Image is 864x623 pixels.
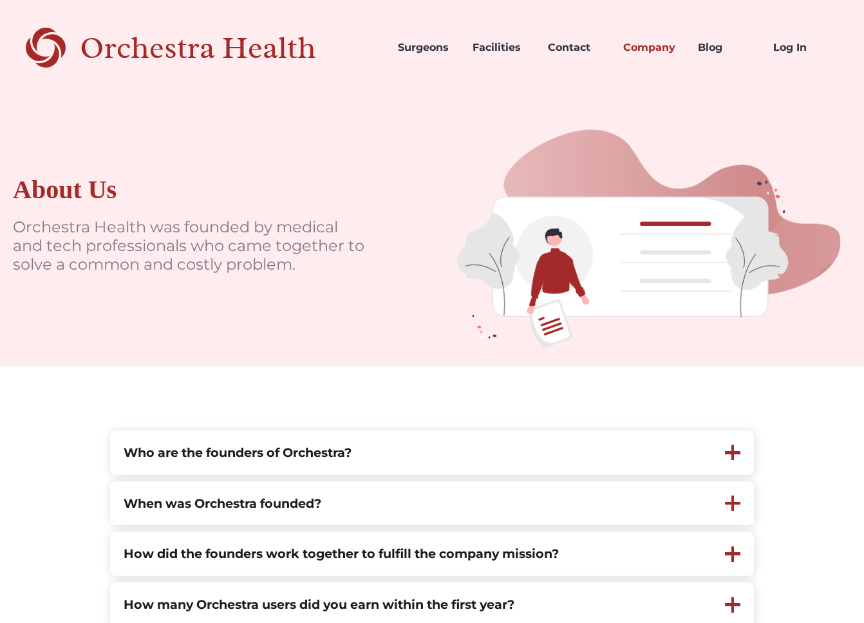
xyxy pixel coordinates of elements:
strong: How many Orchestra users did you earn within the first year? [124,597,514,612]
a: home [26,26,361,70]
img: doctors [432,95,864,366]
strong: How did the founders work together to fulfill the company mission? [124,546,559,561]
div: About Us [13,174,117,205]
a: Surgeons [388,26,463,70]
a: Contact [538,26,613,70]
a: Facilities [462,26,538,70]
a: Log In [763,26,838,70]
a: Blog [688,26,763,70]
p: Orchestra Health was founded by medical and tech professionals who came together to solve a commo... [13,218,368,274]
a: Company [613,26,688,70]
strong: Who are the founders of Orchestra? [124,445,352,460]
strong: When was Orchestra founded? [124,496,321,511]
div: Orchestra Health [80,35,361,61]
